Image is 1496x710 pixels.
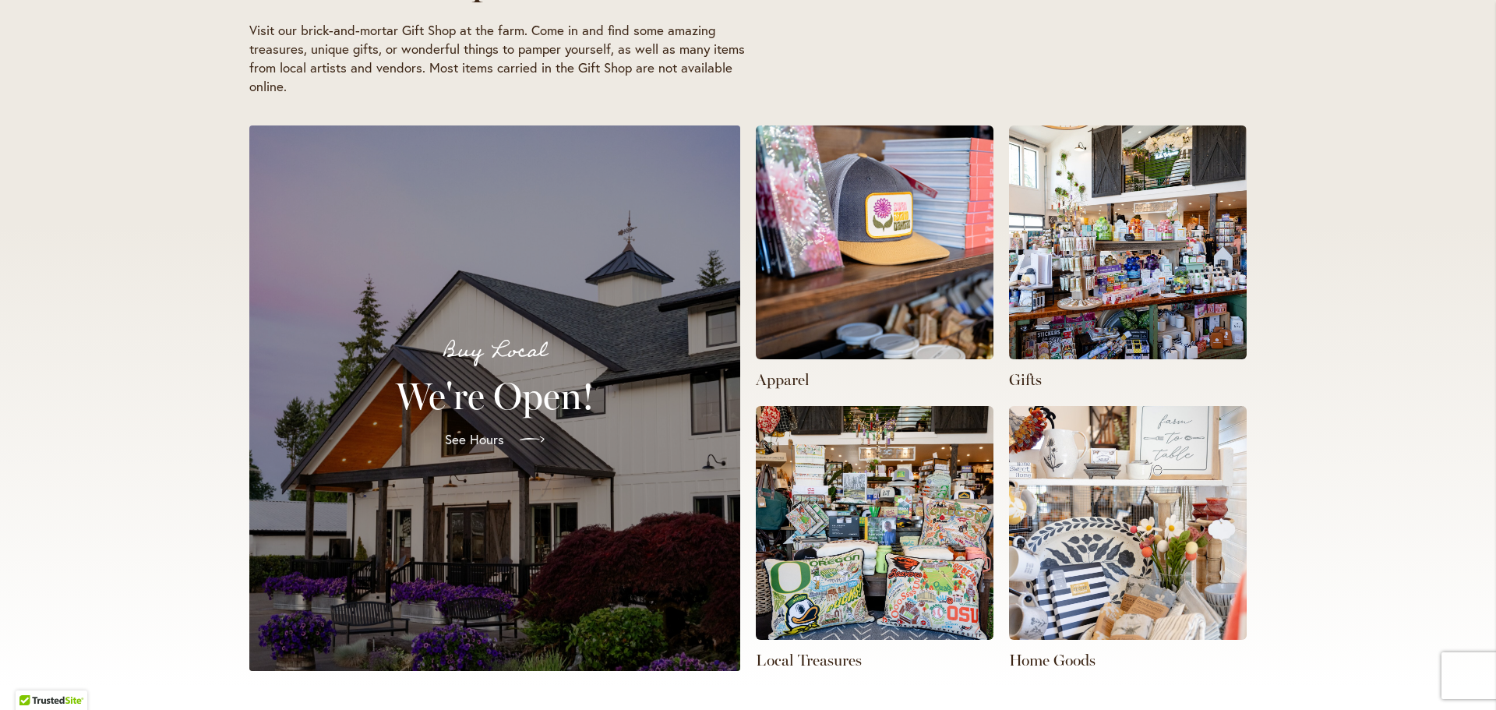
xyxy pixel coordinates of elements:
[249,21,756,96] p: Visit our brick-and-mortar Gift Shop at the farm. Come in and find some amazing treasures, unique...
[1009,406,1247,640] img: springgiftshop-62.jpg
[1009,369,1247,390] p: Gifts
[268,374,722,418] h2: We're Open!
[756,649,993,671] p: Local Treasures
[756,369,993,390] p: Apparel
[432,418,557,461] a: See Hours
[268,335,722,368] p: Buy Local
[756,125,993,359] img: springgiftshop-74-scaled-1.jpg
[1009,649,1247,671] p: Home Goods
[756,406,993,640] img: springgiftshop-28-1.jpg
[1009,125,1247,359] img: springgiftshop-128.jpg
[445,430,504,449] span: See Hours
